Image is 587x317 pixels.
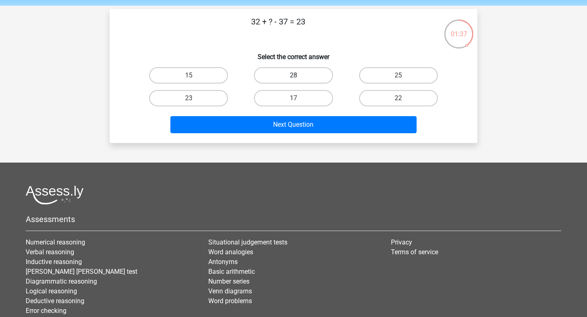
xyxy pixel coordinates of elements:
[444,19,474,39] div: 01:37
[149,90,228,106] label: 23
[208,287,252,295] a: Venn diagrams
[149,67,228,84] label: 15
[170,116,417,133] button: Next Question
[391,248,438,256] a: Terms of service
[359,67,438,84] label: 25
[26,307,66,315] a: Error checking
[208,268,255,275] a: Basic arithmetic
[26,268,137,275] a: [PERSON_NAME] [PERSON_NAME] test
[26,287,77,295] a: Logical reasoning
[123,46,464,61] h6: Select the correct answer
[254,67,333,84] label: 28
[359,90,438,106] label: 22
[26,258,82,266] a: Inductive reasoning
[26,214,561,224] h5: Assessments
[208,258,238,266] a: Antonyms
[26,297,84,305] a: Deductive reasoning
[254,90,333,106] label: 17
[208,238,287,246] a: Situational judgement tests
[208,248,253,256] a: Word analogies
[208,277,249,285] a: Number series
[26,185,84,205] img: Assessly logo
[391,238,412,246] a: Privacy
[208,297,252,305] a: Word problems
[26,248,74,256] a: Verbal reasoning
[26,238,85,246] a: Numerical reasoning
[123,15,434,40] p: 32 + ? - 37 = 23
[26,277,97,285] a: Diagrammatic reasoning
